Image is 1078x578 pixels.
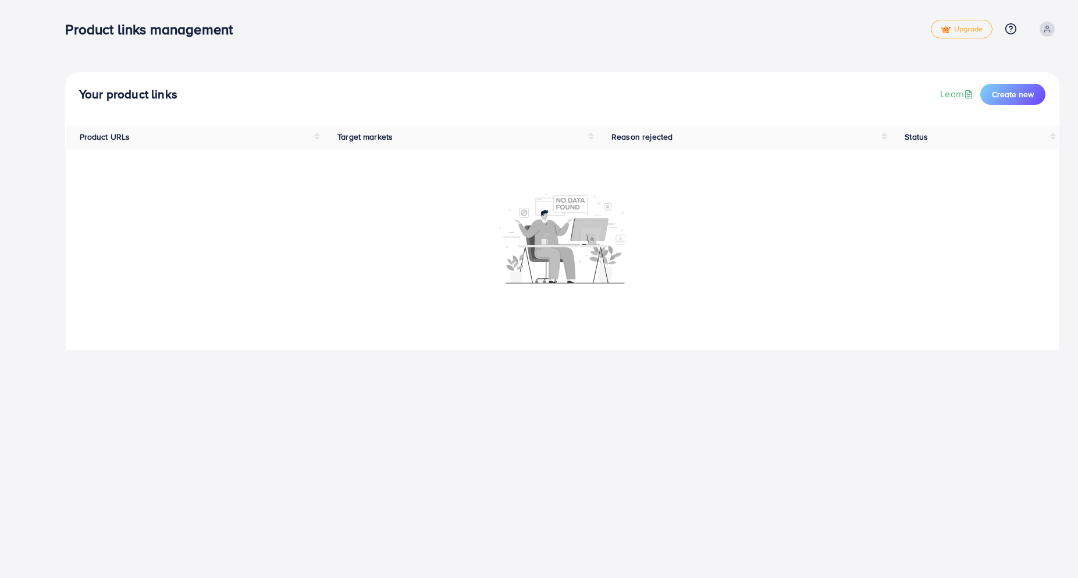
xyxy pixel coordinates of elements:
[980,84,1045,105] button: Create new
[941,25,983,34] span: Upgrade
[931,20,992,38] a: tickUpgrade
[905,131,928,143] span: Status
[80,131,130,143] span: Product URLs
[65,21,242,38] h3: Product links management
[79,87,177,102] h4: Your product links
[611,131,673,143] span: Reason rejected
[992,88,1034,100] span: Create new
[940,87,976,101] a: Learn
[499,192,626,283] img: No account
[941,26,951,34] img: tick
[337,131,393,143] span: Target markets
